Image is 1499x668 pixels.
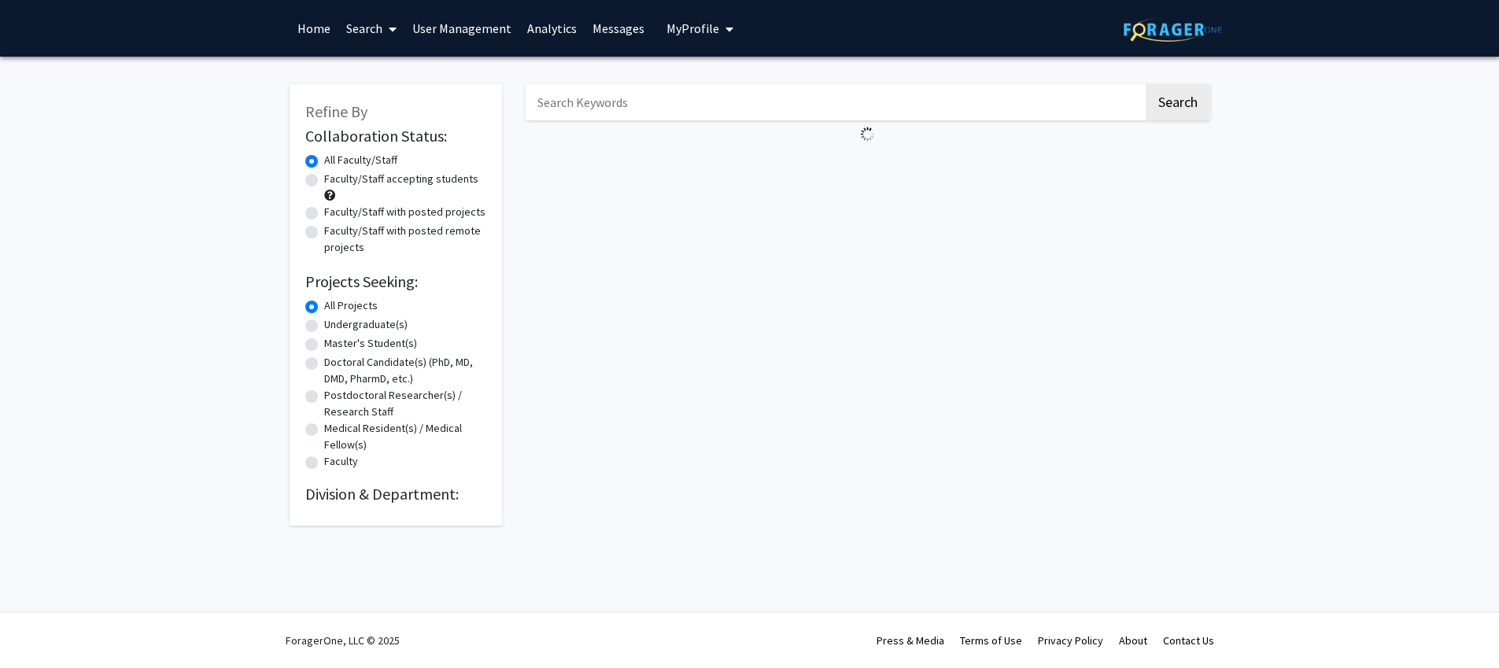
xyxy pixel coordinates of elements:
[854,120,881,148] img: Loading
[585,1,652,56] a: Messages
[1146,84,1210,120] button: Search
[324,387,486,420] label: Postdoctoral Researcher(s) / Research Staff
[324,335,417,352] label: Master's Student(s)
[324,297,378,314] label: All Projects
[324,152,397,168] label: All Faculty/Staff
[666,20,719,36] span: My Profile
[1038,633,1103,648] a: Privacy Policy
[324,316,408,333] label: Undergraduate(s)
[526,148,1210,184] nav: Page navigation
[324,453,358,470] label: Faculty
[519,1,585,56] a: Analytics
[1163,633,1214,648] a: Contact Us
[305,485,486,504] h2: Division & Department:
[305,127,486,146] h2: Collaboration Status:
[324,171,478,187] label: Faculty/Staff accepting students
[324,420,486,453] label: Medical Resident(s) / Medical Fellow(s)
[1119,633,1147,648] a: About
[290,1,338,56] a: Home
[324,354,486,387] label: Doctoral Candidate(s) (PhD, MD, DMD, PharmD, etc.)
[324,223,486,256] label: Faculty/Staff with posted remote projects
[338,1,404,56] a: Search
[286,613,400,668] div: ForagerOne, LLC © 2025
[960,633,1022,648] a: Terms of Use
[877,633,944,648] a: Press & Media
[1124,17,1222,42] img: ForagerOne Logo
[305,272,486,291] h2: Projects Seeking:
[324,204,486,220] label: Faculty/Staff with posted projects
[305,101,367,121] span: Refine By
[404,1,519,56] a: User Management
[526,84,1143,120] input: Search Keywords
